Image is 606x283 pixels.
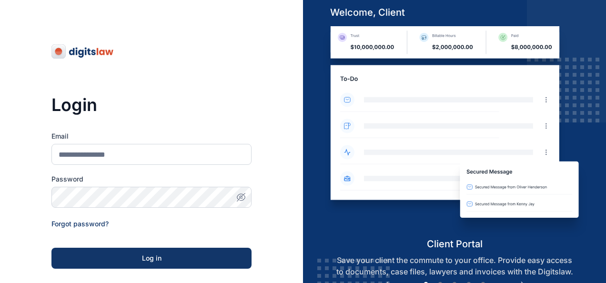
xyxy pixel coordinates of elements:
[51,131,252,141] label: Email
[51,248,252,269] button: Log in
[67,253,236,263] div: Log in
[51,95,252,114] h3: Login
[323,6,587,19] h5: welcome, client
[323,254,587,277] p: Save your client the commute to your office. Provide easy access to documents, case files, lawyer...
[323,237,587,251] h5: client portal
[323,26,587,237] img: client-portal
[51,174,252,184] label: Password
[51,44,114,59] img: digitslaw-logo
[51,220,109,228] a: Forgot password?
